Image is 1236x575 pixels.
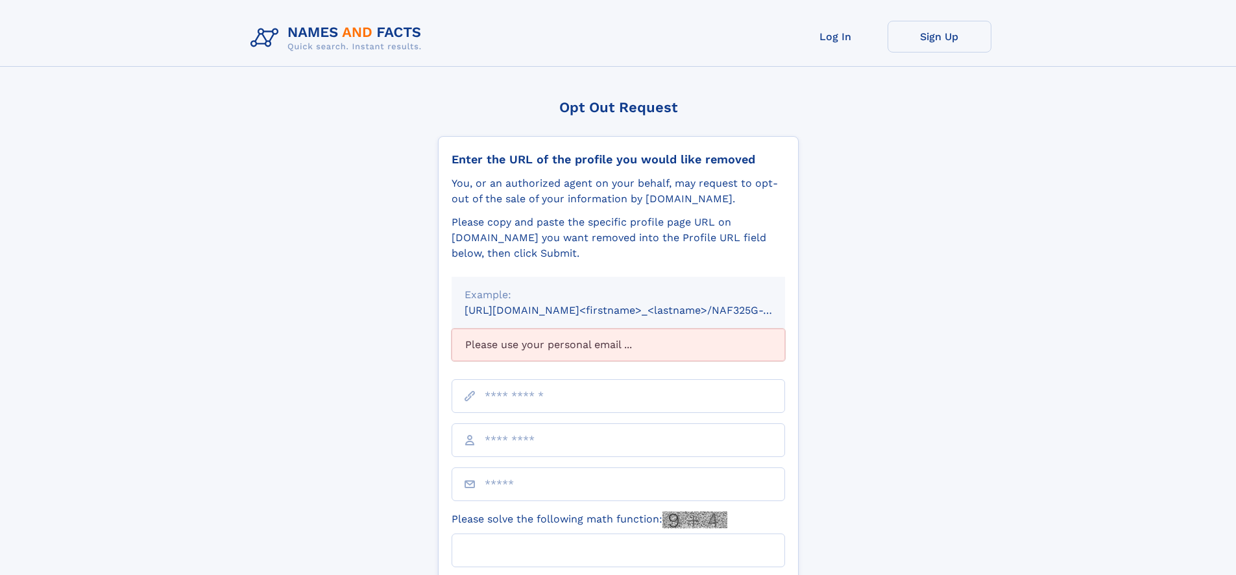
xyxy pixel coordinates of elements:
img: Logo Names and Facts [245,21,432,56]
div: Example: [465,287,772,303]
small: [URL][DOMAIN_NAME]<firstname>_<lastname>/NAF325G-xxxxxxxx [465,304,810,316]
div: Enter the URL of the profile you would like removed [452,152,785,167]
a: Sign Up [888,21,991,53]
div: Please use your personal email ... [452,329,785,361]
label: Please solve the following math function: [452,511,727,528]
div: You, or an authorized agent on your behalf, may request to opt-out of the sale of your informatio... [452,176,785,207]
div: Please copy and paste the specific profile page URL on [DOMAIN_NAME] you want removed into the Pr... [452,215,785,261]
div: Opt Out Request [438,99,799,115]
a: Log In [784,21,888,53]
